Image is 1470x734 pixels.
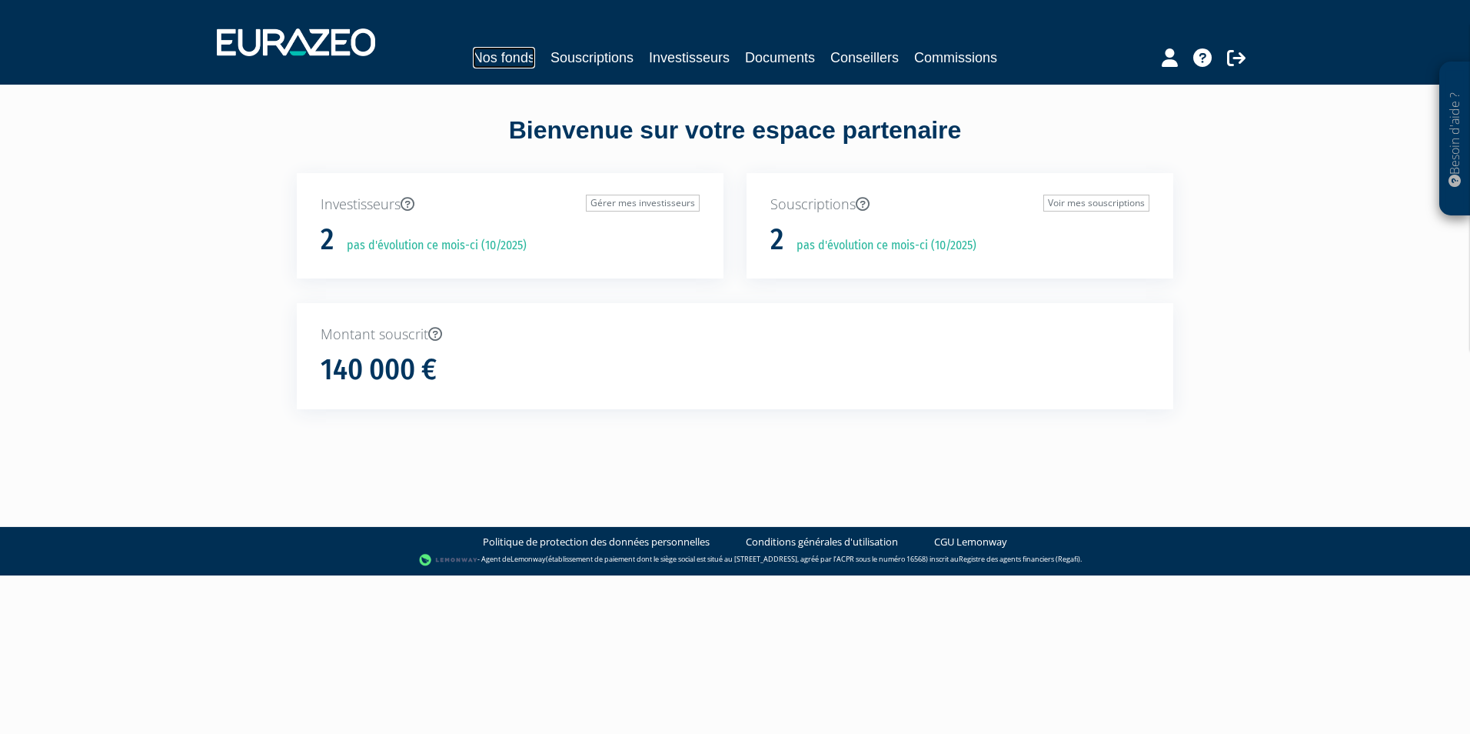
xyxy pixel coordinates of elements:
p: pas d'évolution ce mois-ci (10/2025) [336,237,527,255]
p: Souscriptions [770,195,1149,215]
p: Investisseurs [321,195,700,215]
p: pas d'évolution ce mois-ci (10/2025) [786,237,976,255]
h1: 140 000 € [321,354,437,386]
a: Registre des agents financiers (Regafi) [959,554,1080,564]
p: Besoin d'aide ? [1446,70,1464,209]
a: Nos fonds [473,47,535,68]
a: Souscriptions [550,47,634,68]
img: 1732889491-logotype_eurazeo_blanc_rvb.png [217,28,375,56]
a: Documents [745,47,815,68]
a: Voir mes souscriptions [1043,195,1149,212]
h1: 2 [321,224,334,256]
a: Conditions générales d'utilisation [746,535,898,549]
div: Bienvenue sur votre espace partenaire [285,113,1185,173]
img: logo-lemonway.png [419,552,478,568]
a: Conseillers [830,47,899,68]
h1: 2 [770,224,783,256]
a: Investisseurs [649,47,730,68]
a: Commissions [914,47,997,68]
p: Montant souscrit [321,325,1149,345]
div: - Agent de (établissement de paiement dont le siège social est situé au [STREET_ADDRESS], agréé p... [15,552,1455,568]
a: Politique de protection des données personnelles [483,535,710,549]
a: Gérer mes investisseurs [586,195,700,212]
a: Lemonway [511,554,546,564]
a: CGU Lemonway [934,535,1007,549]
